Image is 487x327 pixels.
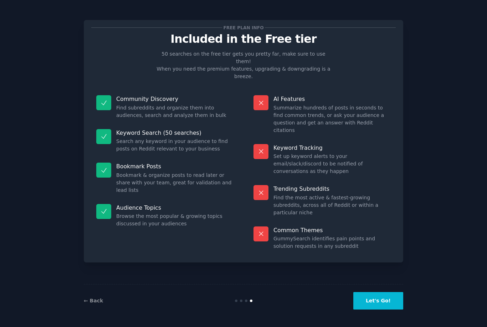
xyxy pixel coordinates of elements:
dd: Find subreddits and organize them into audiences, search and analyze them in bulk [116,104,234,119]
p: Common Themes [273,226,391,234]
p: Keyword Search (50 searches) [116,129,234,137]
dd: Bookmark & organize posts to read later or share with your team, great for validation and lead lists [116,172,234,194]
dd: GummySearch identifies pain points and solution requests in any subreddit [273,235,391,250]
p: 50 searches on the free tier gets you pretty far, make sure to use them! When you need the premiu... [154,50,333,80]
p: Keyword Tracking [273,144,391,152]
dd: Browse the most popular & growing topics discussed in your audiences [116,213,234,228]
span: Free plan info [222,24,265,31]
dd: Summarize hundreds of posts in seconds to find common trends, or ask your audience a question and... [273,104,391,134]
p: Included in the Free tier [91,33,396,45]
a: ← Back [84,298,103,303]
p: Bookmark Posts [116,163,234,170]
p: Community Discovery [116,95,234,103]
dd: Search any keyword in your audience to find posts on Reddit relevant to your business [116,138,234,153]
dd: Set up keyword alerts to your email/slack/discord to be notified of conversations as they happen [273,153,391,175]
p: AI Features [273,95,391,103]
p: Audience Topics [116,204,234,211]
dd: Find the most active & fastest-growing subreddits, across all of Reddit or within a particular niche [273,194,391,216]
p: Trending Subreddits [273,185,391,193]
button: Let's Go! [353,292,403,310]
